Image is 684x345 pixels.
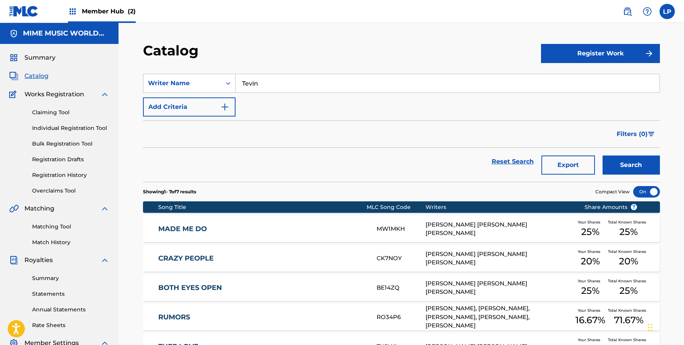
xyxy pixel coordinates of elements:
h5: MIME MUSIC WORLDWIDE [23,29,109,38]
span: Summary [24,53,55,62]
div: [PERSON_NAME] [PERSON_NAME] [PERSON_NAME] [426,220,573,238]
a: Statements [32,290,109,298]
span: ? [631,204,637,210]
span: Your Shares [578,249,603,254]
img: Works Registration [9,90,19,99]
div: Writer Name [148,79,217,88]
div: [PERSON_NAME] [PERSON_NAME] [PERSON_NAME] [426,250,573,267]
a: Registration Drafts [32,155,109,164]
span: Your Shares [578,308,603,313]
p: Showing 1 - 7 of 7 results [143,188,196,195]
img: filter [648,132,655,136]
span: Your Shares [578,278,603,284]
a: SummarySummary [9,53,55,62]
img: help [643,7,652,16]
div: Writers [426,203,573,211]
a: BOTH EYES OPEN [158,283,366,292]
div: Drag [648,316,653,339]
button: Search [603,155,660,175]
a: Overclaims Tool [32,187,109,195]
form: Search Form [143,74,660,182]
span: 25 % [619,284,638,298]
span: Total Known Shares [608,278,649,284]
span: Member Hub [82,7,136,16]
span: 20 % [581,254,600,268]
img: Top Rightsholders [68,7,77,16]
a: Reset Search [488,153,538,170]
button: Add Criteria [143,97,236,117]
span: Share Amounts [585,203,637,211]
span: Total Known Shares [608,308,649,313]
a: RUMORS [158,313,366,322]
a: Rate Sheets [32,321,109,329]
span: Your Shares [578,219,603,225]
div: Song Title [158,203,367,211]
img: Catalog [9,71,18,81]
div: Help [640,4,655,19]
div: RO34P6 [377,313,426,322]
span: Royalties [24,256,53,265]
span: Filters ( 0 ) [617,130,648,139]
div: BE14ZQ [377,283,426,292]
div: [PERSON_NAME] [PERSON_NAME] [PERSON_NAME] [426,279,573,296]
a: CRAZY PEOPLE [158,254,366,263]
span: (2) [128,8,136,15]
button: Register Work [541,44,660,63]
img: 9d2ae6d4665cec9f34b9.svg [220,102,229,112]
img: expand [100,90,109,99]
iframe: Chat Widget [646,308,684,345]
img: Matching [9,204,19,213]
img: search [623,7,632,16]
a: MADE ME DO [158,225,366,233]
iframe: Resource Center [663,227,684,288]
img: expand [100,256,109,265]
img: expand [100,204,109,213]
button: Export [541,155,595,175]
a: Registration History [32,171,109,179]
a: Claiming Tool [32,109,109,117]
span: 25 % [581,284,600,298]
a: Summary [32,274,109,282]
span: 25 % [619,225,638,239]
span: 16.67 % [575,313,605,327]
a: Matching Tool [32,223,109,231]
span: Matching [24,204,54,213]
button: Filters (0) [612,125,660,144]
a: Annual Statements [32,306,109,314]
img: f7272a7cc735f4ea7f67.svg [645,49,654,58]
span: 71.67 % [614,313,643,327]
span: Total Known Shares [608,337,649,343]
a: Individual Registration Tool [32,124,109,132]
span: Compact View [595,188,630,195]
img: Summary [9,53,18,62]
div: [PERSON_NAME], [PERSON_NAME], [PERSON_NAME], [PERSON_NAME], [PERSON_NAME] [426,304,573,330]
span: Catalog [24,71,49,81]
img: MLC Logo [9,6,39,17]
a: CatalogCatalog [9,71,49,81]
span: 20 % [619,254,638,268]
div: MLC Song Code [367,203,426,211]
h2: Catalog [143,42,202,59]
a: Match History [32,238,109,246]
img: Accounts [9,29,18,38]
span: Your Shares [578,337,603,343]
a: Bulk Registration Tool [32,140,109,148]
span: 25 % [581,225,600,239]
span: Total Known Shares [608,219,649,225]
span: Works Registration [24,90,84,99]
img: Royalties [9,256,18,265]
div: CK7NOY [377,254,426,263]
div: User Menu [660,4,675,19]
span: Total Known Shares [608,249,649,254]
a: Public Search [620,4,635,19]
div: MW1MKH [377,225,426,233]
